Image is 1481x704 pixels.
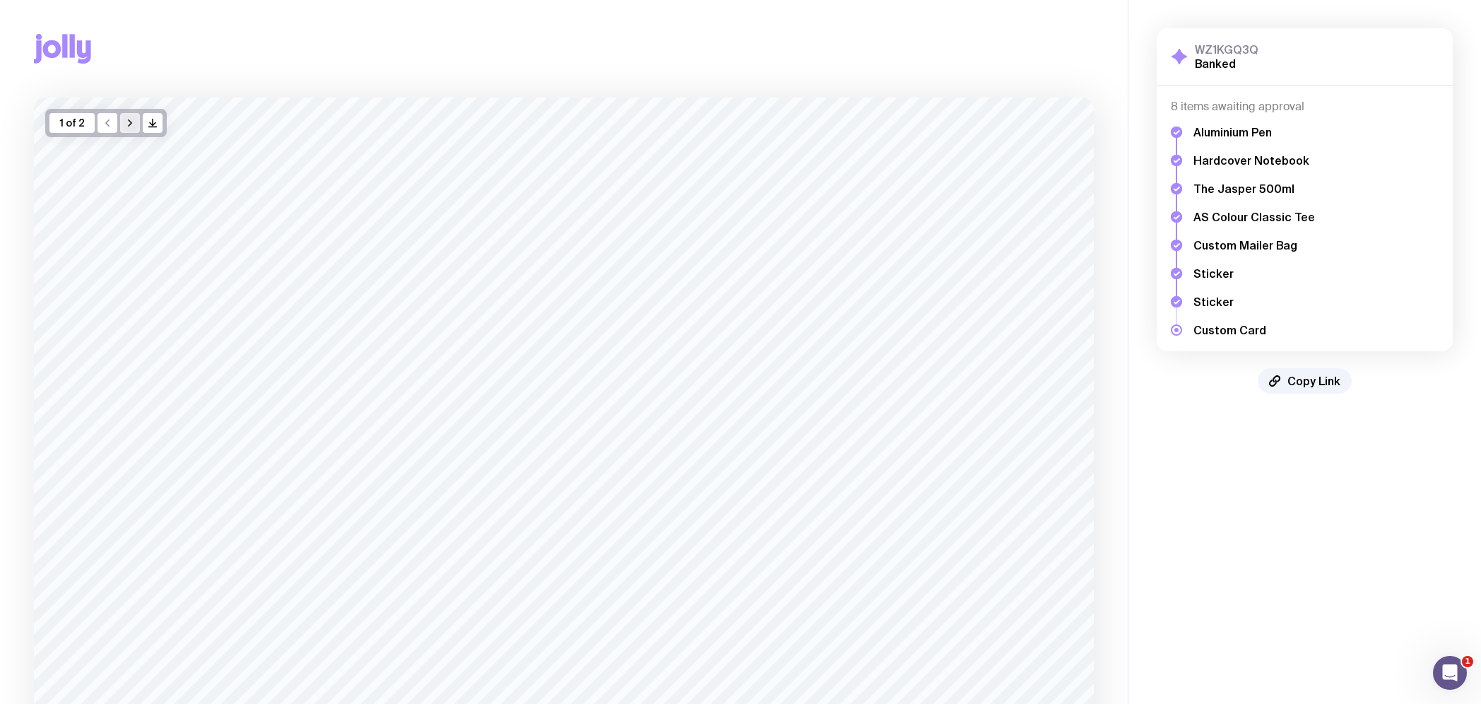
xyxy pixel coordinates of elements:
h5: Aluminium Pen [1193,125,1315,139]
h2: Banked [1195,57,1258,71]
h5: Custom Mailer Bag [1193,238,1315,252]
span: 1 [1462,656,1473,667]
span: Copy Link [1287,374,1340,388]
h5: AS Colour Classic Tee [1193,210,1315,224]
button: Copy Link [1258,368,1352,394]
g: /> /> [149,119,157,127]
h4: 8 items awaiting approval [1171,100,1439,114]
h5: Sticker [1193,266,1315,281]
h5: Hardcover Notebook [1193,153,1315,168]
h5: The Jasper 500ml [1193,182,1315,196]
button: />/> [143,113,163,133]
div: 1 of 2 [49,113,95,133]
h5: Sticker [1193,295,1315,309]
h5: Custom Card [1193,323,1315,337]
iframe: Intercom live chat [1433,656,1467,690]
h3: WZ1KGQ3Q [1195,42,1258,57]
